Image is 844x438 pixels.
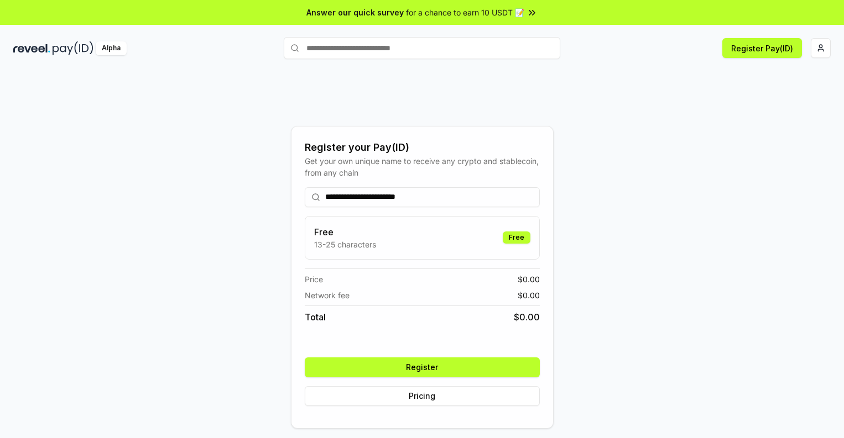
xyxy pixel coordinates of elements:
[13,41,50,55] img: reveel_dark
[503,231,530,244] div: Free
[53,41,93,55] img: pay_id
[305,273,323,285] span: Price
[518,273,540,285] span: $ 0.00
[314,225,376,239] h3: Free
[96,41,127,55] div: Alpha
[514,310,540,324] span: $ 0.00
[306,7,404,18] span: Answer our quick survey
[722,38,802,58] button: Register Pay(ID)
[518,289,540,301] span: $ 0.00
[305,357,540,377] button: Register
[305,140,540,155] div: Register your Pay(ID)
[305,386,540,406] button: Pricing
[406,7,524,18] span: for a chance to earn 10 USDT 📝
[314,239,376,250] p: 13-25 characters
[305,155,540,178] div: Get your own unique name to receive any crypto and stablecoin, from any chain
[305,289,350,301] span: Network fee
[305,310,326,324] span: Total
